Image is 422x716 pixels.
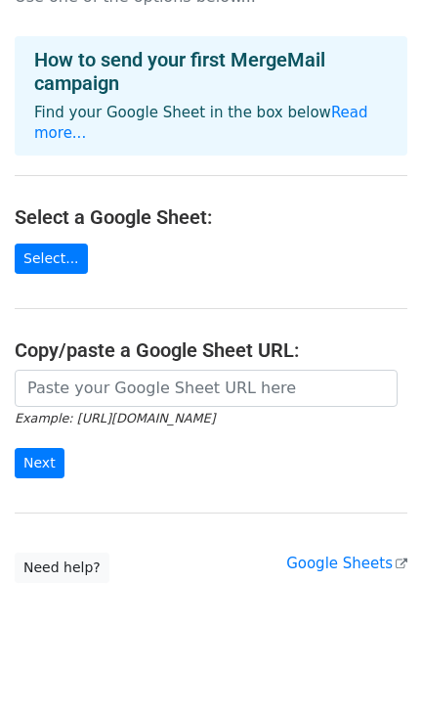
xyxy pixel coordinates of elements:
[15,244,88,274] a: Select...
[15,553,109,583] a: Need help?
[324,622,422,716] div: Widget de chat
[15,411,215,425] small: Example: [URL][DOMAIN_NAME]
[15,338,407,362] h4: Copy/paste a Google Sheet URL:
[286,555,407,572] a: Google Sheets
[34,104,368,142] a: Read more...
[34,48,388,95] h4: How to send your first MergeMail campaign
[324,622,422,716] iframe: Chat Widget
[15,448,64,478] input: Next
[34,103,388,144] p: Find your Google Sheet in the box below
[15,205,407,229] h4: Select a Google Sheet:
[15,370,398,407] input: Paste your Google Sheet URL here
